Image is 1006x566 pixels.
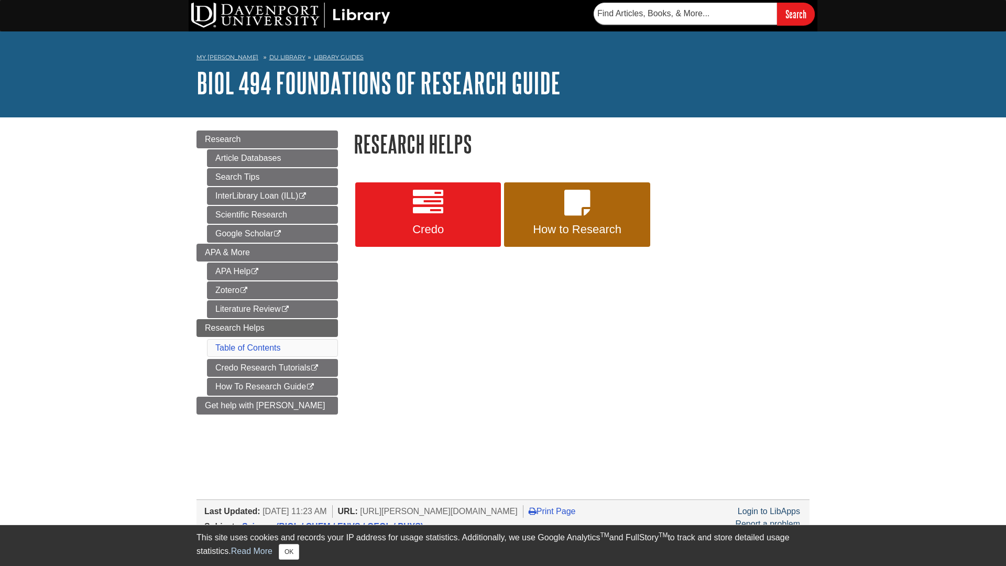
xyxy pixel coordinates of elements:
[250,268,259,275] i: This link opens in a new window
[196,130,338,415] div: Guide Page Menu
[196,130,338,148] a: Research
[207,359,338,377] a: Credo Research Tutorials
[196,53,258,62] a: My [PERSON_NAME]
[269,53,305,61] a: DU Library
[191,3,390,28] img: DU Library
[314,53,364,61] a: Library Guides
[205,248,250,257] span: APA & More
[207,263,338,280] a: APA Help
[777,3,815,25] input: Search
[529,507,576,516] a: Print Page
[207,281,338,299] a: Zotero
[231,547,272,556] a: Read More
[279,544,299,560] button: Close
[306,384,315,390] i: This link opens in a new window
[196,397,338,415] a: Get help with [PERSON_NAME]
[207,225,338,243] a: Google Scholar
[310,365,319,372] i: This link opens in a new window
[738,507,800,516] a: Login to LibApps
[205,323,265,332] span: Research Helps
[659,531,668,539] sup: TM
[338,507,358,516] span: URL:
[207,149,338,167] a: Article Databases
[196,319,338,337] a: Research Helps
[207,206,338,224] a: Scientific Research
[205,135,240,144] span: Research
[504,182,650,247] a: How to Research
[207,378,338,396] a: How To Research Guide
[363,223,493,236] span: Credo
[242,522,423,531] a: Science (BIOL / CHEM / ENVS / GEOL / PHYS)
[355,182,501,247] a: Credo
[196,50,810,67] nav: breadcrumb
[239,287,248,294] i: This link opens in a new window
[281,306,290,313] i: This link opens in a new window
[360,507,518,516] span: [URL][PERSON_NAME][DOMAIN_NAME]
[273,231,282,237] i: This link opens in a new window
[207,187,338,205] a: InterLibrary Loan (ILL)
[215,343,281,352] a: Table of Contents
[196,67,561,99] a: BIOL 494 Foundations of Research Guide
[207,300,338,318] a: Literature Review
[600,531,609,539] sup: TM
[735,519,800,528] a: Report a problem
[205,401,325,410] span: Get help with [PERSON_NAME]
[196,531,810,560] div: This site uses cookies and records your IP address for usage statistics. Additionally, we use Goo...
[529,507,537,515] i: Print Page
[594,3,777,25] input: Find Articles, Books, & More...
[263,507,326,516] span: [DATE] 11:23 AM
[207,168,338,186] a: Search Tips
[354,130,810,157] h1: Research Helps
[594,3,815,25] form: Searches DU Library's articles, books, and more
[204,522,242,531] span: Subjects:
[298,193,307,200] i: This link opens in a new window
[512,223,642,236] span: How to Research
[204,507,260,516] span: Last Updated:
[196,244,338,262] a: APA & More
